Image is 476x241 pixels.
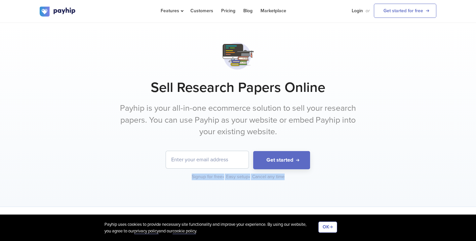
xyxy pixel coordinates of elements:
p: Payhip is your all-in-one ecommerce solution to sell your research papers. You can use Payhip as ... [114,102,362,138]
img: svg+xml;utf8,%3Csvg%20xmlns%3D%22http%3A%2F%2Fwww.w3.org%2F2000%2Fsvg%22%20viewBox%3D%220%200%201... [221,39,255,73]
div: Easy setup [226,174,251,180]
button: Get started [253,151,310,169]
div: Cancel any time [252,174,285,180]
div: Signup for free [192,174,225,180]
img: logo.svg [40,7,76,17]
a: privacy policy [134,228,159,234]
a: Get started for free [374,4,436,18]
button: OK [318,221,337,233]
div: Payhip uses cookies to provide necessary site functionality and improve your experience. By using... [104,221,318,234]
h1: Sell Research Papers Online [40,79,436,96]
span: Features [161,8,182,14]
input: Enter your email address [166,151,249,168]
a: cookie policy [173,228,196,234]
span: • [222,174,224,180]
span: • [249,174,250,180]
